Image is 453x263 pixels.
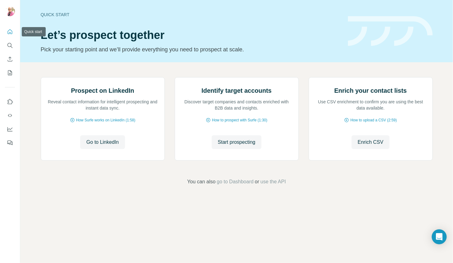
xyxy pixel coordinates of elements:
[5,96,15,107] button: Use Surfe on LinkedIn
[41,12,340,18] div: Quick start
[41,45,340,54] p: Pick your starting point and we’ll provide everything you need to prospect at scale.
[5,67,15,78] button: My lists
[5,110,15,121] button: Use Surfe API
[71,86,134,95] h2: Prospect on LinkedIn
[212,117,267,123] span: How to prospect with Surfe (1:30)
[212,135,262,149] button: Start prospecting
[76,117,136,123] span: How Surfe works on LinkedIn (1:58)
[5,124,15,135] button: Dashboard
[41,29,340,41] h1: Let’s prospect together
[255,178,259,186] span: or
[187,178,215,186] span: You can also
[348,16,433,46] img: banner
[5,40,15,51] button: Search
[181,99,292,111] p: Discover target companies and contacts enriched with B2B data and insights.
[5,54,15,65] button: Enrich CSV
[315,99,426,111] p: Use CSV enrichment to confirm you are using the best data available.
[5,6,15,16] img: Avatar
[261,178,286,186] button: use the API
[201,86,272,95] h2: Identify target accounts
[358,139,384,146] span: Enrich CSV
[47,99,158,111] p: Reveal contact information for intelligent prospecting and instant data sync.
[217,178,253,186] button: go to Dashboard
[350,117,397,123] span: How to upload a CSV (2:59)
[5,137,15,148] button: Feedback
[5,26,15,37] button: Quick start
[352,135,390,149] button: Enrich CSV
[86,139,119,146] span: Go to LinkedIn
[432,229,447,244] div: Open Intercom Messenger
[334,86,407,95] h2: Enrich your contact lists
[218,139,256,146] span: Start prospecting
[80,135,125,149] button: Go to LinkedIn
